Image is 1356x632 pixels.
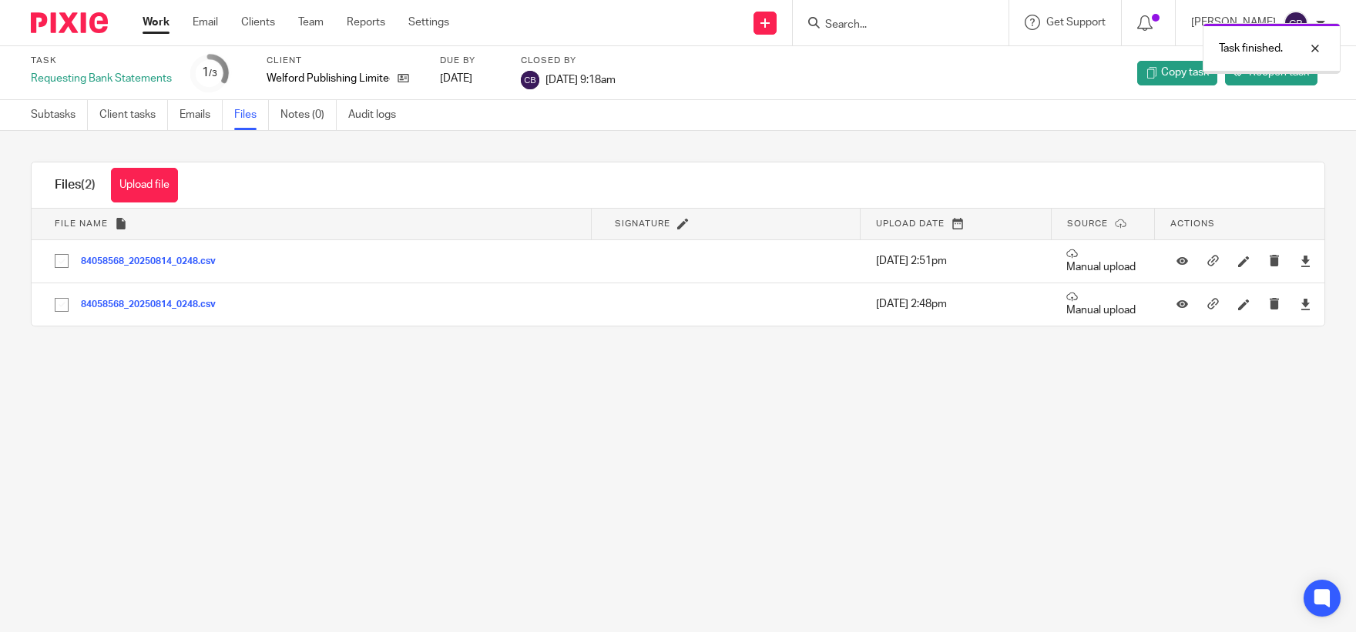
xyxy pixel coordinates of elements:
img: Pixie [31,12,108,33]
span: Signature [615,219,670,228]
label: Task [31,55,172,67]
div: 1 [202,64,217,82]
button: Upload file [111,168,178,202]
a: Subtasks [31,100,88,130]
label: Closed by [521,55,616,67]
a: Reports [347,15,385,30]
a: Work [143,15,169,30]
span: Source [1067,219,1108,228]
a: Client tasks [99,100,168,130]
div: Requesting Bank Statements [31,71,172,86]
span: (2) [81,179,96,191]
input: Select [47,246,76,276]
label: Client [267,55,421,67]
a: Settings [408,15,449,30]
a: Emails [180,100,223,130]
span: Upload date [876,219,945,228]
p: [DATE] 2:48pm [876,296,1043,312]
p: Task finished. [1219,41,1283,56]
h1: Files [55,177,96,193]
small: /3 [209,69,217,78]
img: svg%3E [521,71,539,89]
div: [DATE] [440,71,502,86]
p: Manual upload [1066,291,1147,318]
a: Download [1300,253,1311,269]
button: 84058568_20250814_0248.csv [81,256,227,267]
button: 84058568_20250814_0248.csv [81,299,227,310]
span: File name [55,219,108,228]
a: Audit logs [348,100,408,130]
span: [DATE] 9:18am [545,74,616,85]
a: Files [234,100,269,130]
a: Download [1300,296,1311,312]
p: Welford Publishing Limited [267,71,390,86]
a: Clients [241,15,275,30]
p: Manual upload [1066,248,1147,275]
input: Select [47,290,76,319]
a: Email [193,15,218,30]
span: Actions [1170,219,1215,228]
a: Notes (0) [280,100,337,130]
a: Team [298,15,324,30]
img: svg%3E [1284,11,1308,35]
p: [DATE] 2:51pm [876,253,1043,269]
label: Due by [440,55,502,67]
